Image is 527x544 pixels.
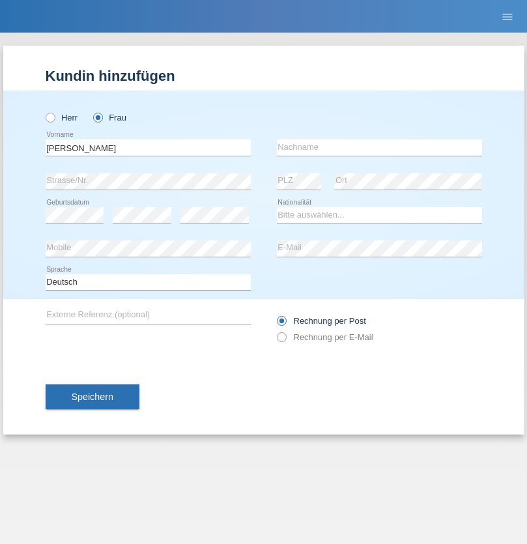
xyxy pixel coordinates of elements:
[277,316,366,326] label: Rechnung per Post
[277,332,285,349] input: Rechnung per E-Mail
[46,68,482,84] h1: Kundin hinzufügen
[277,332,373,342] label: Rechnung per E-Mail
[46,384,139,409] button: Speichern
[93,113,102,121] input: Frau
[46,113,54,121] input: Herr
[501,10,514,23] i: menu
[277,316,285,332] input: Rechnung per Post
[93,113,126,122] label: Frau
[494,12,520,20] a: menu
[46,113,78,122] label: Herr
[72,392,113,402] span: Speichern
